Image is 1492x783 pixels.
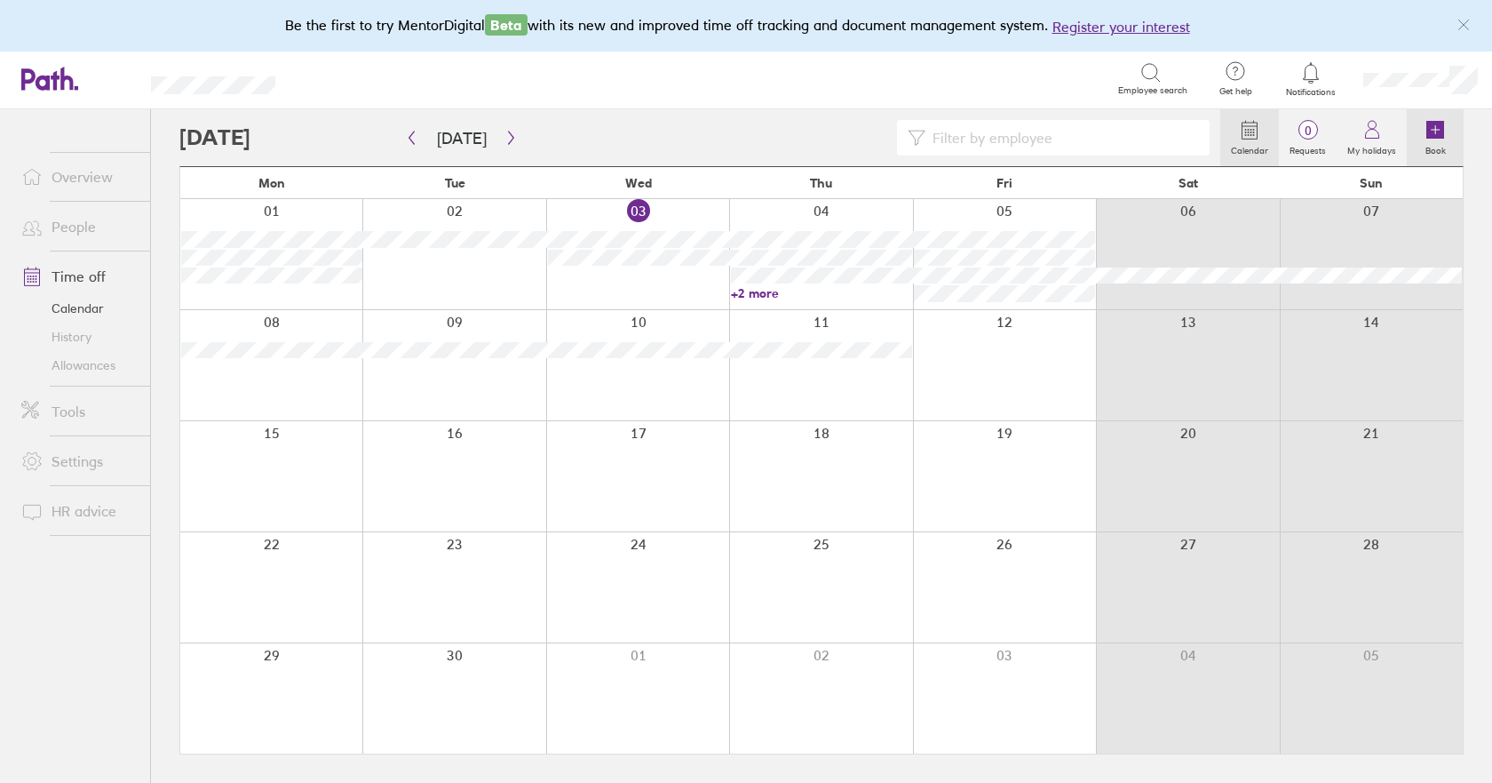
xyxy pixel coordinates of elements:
[7,493,150,529] a: HR advice
[7,323,150,351] a: History
[625,176,652,190] span: Wed
[7,259,150,294] a: Time off
[1279,124,1337,138] span: 0
[1279,109,1337,166] a: 0Requests
[1337,109,1407,166] a: My holidays
[810,176,832,190] span: Thu
[1052,16,1190,37] button: Register your interest
[7,294,150,323] a: Calendar
[423,124,501,153] button: [DATE]
[7,159,150,195] a: Overview
[1282,60,1340,98] a: Notifications
[925,121,1199,155] input: Filter by employee
[1279,140,1337,156] label: Requests
[1179,176,1198,190] span: Sat
[445,176,465,190] span: Tue
[1407,109,1464,166] a: Book
[1282,87,1340,98] span: Notifications
[731,285,912,301] a: +2 more
[7,209,150,244] a: People
[323,70,369,86] div: Search
[1360,176,1383,190] span: Sun
[7,351,150,380] a: Allowances
[7,394,150,429] a: Tools
[996,176,1012,190] span: Fri
[1415,140,1456,156] label: Book
[1207,86,1265,97] span: Get help
[258,176,285,190] span: Mon
[285,14,1208,37] div: Be the first to try MentorDigital with its new and improved time off tracking and document manage...
[7,443,150,479] a: Settings
[1118,85,1187,96] span: Employee search
[1220,109,1279,166] a: Calendar
[1337,140,1407,156] label: My holidays
[1220,140,1279,156] label: Calendar
[485,14,528,36] span: Beta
